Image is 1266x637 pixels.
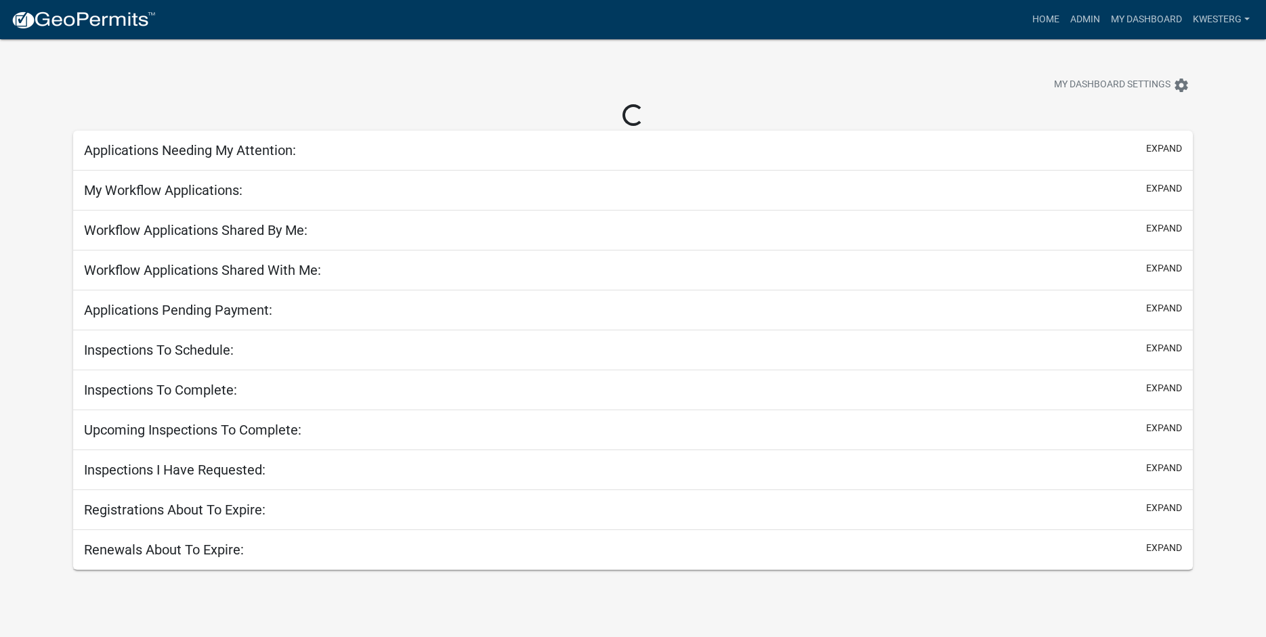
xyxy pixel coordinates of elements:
[1043,72,1200,98] button: My Dashboard Settingssettings
[1187,7,1255,32] a: kwesterg
[1146,381,1182,395] button: expand
[1173,77,1189,93] i: settings
[1146,461,1182,475] button: expand
[1027,7,1065,32] a: Home
[1105,7,1187,32] a: My Dashboard
[1054,77,1170,93] span: My Dashboard Settings
[84,542,244,558] h5: Renewals About To Expire:
[84,262,321,278] h5: Workflow Applications Shared With Me:
[84,342,234,358] h5: Inspections To Schedule:
[1146,141,1182,156] button: expand
[1065,7,1105,32] a: Admin
[84,462,266,478] h5: Inspections I Have Requested:
[84,142,296,158] h5: Applications Needing My Attention:
[1146,341,1182,355] button: expand
[84,182,242,198] h5: My Workflow Applications:
[1146,301,1182,315] button: expand
[84,502,266,518] h5: Registrations About To Expire:
[84,222,308,238] h5: Workflow Applications Shared By Me:
[1146,421,1182,435] button: expand
[1146,501,1182,515] button: expand
[1146,261,1182,276] button: expand
[1146,541,1182,555] button: expand
[84,422,301,438] h5: Upcoming Inspections To Complete:
[1146,221,1182,236] button: expand
[84,302,272,318] h5: Applications Pending Payment:
[84,382,237,398] h5: Inspections To Complete:
[1146,181,1182,196] button: expand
